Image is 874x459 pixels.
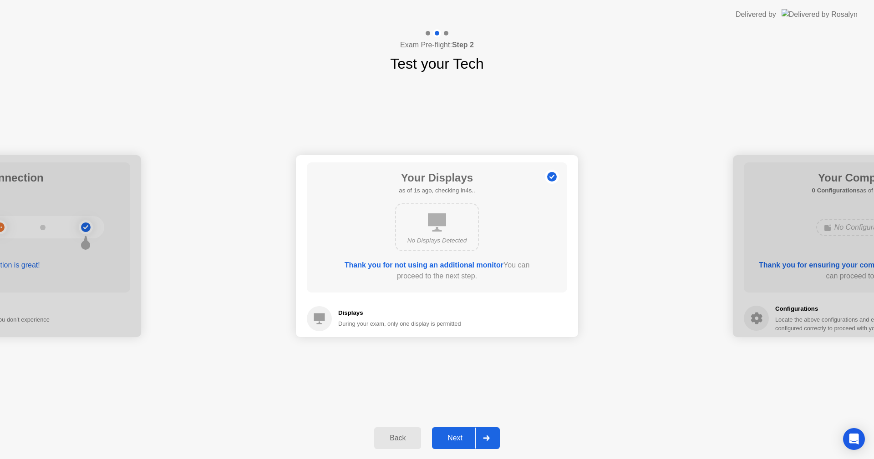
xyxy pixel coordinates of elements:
h1: Your Displays [399,170,475,186]
div: During your exam, only one display is permitted [338,319,461,328]
h1: Test your Tech [390,53,484,75]
div: Delivered by [736,9,776,20]
b: Step 2 [452,41,474,49]
div: No Displays Detected [403,236,471,245]
button: Back [374,427,421,449]
div: Back [377,434,418,442]
div: You can proceed to the next step. [333,260,541,282]
h5: as of 1s ago, checking in4s.. [399,186,475,195]
div: Next [435,434,475,442]
h4: Exam Pre-flight: [400,40,474,50]
img: Delivered by Rosalyn [782,9,858,20]
button: Next [432,427,500,449]
b: Thank you for not using an additional monitor [345,261,503,269]
div: Open Intercom Messenger [843,428,865,450]
h5: Displays [338,308,461,318]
